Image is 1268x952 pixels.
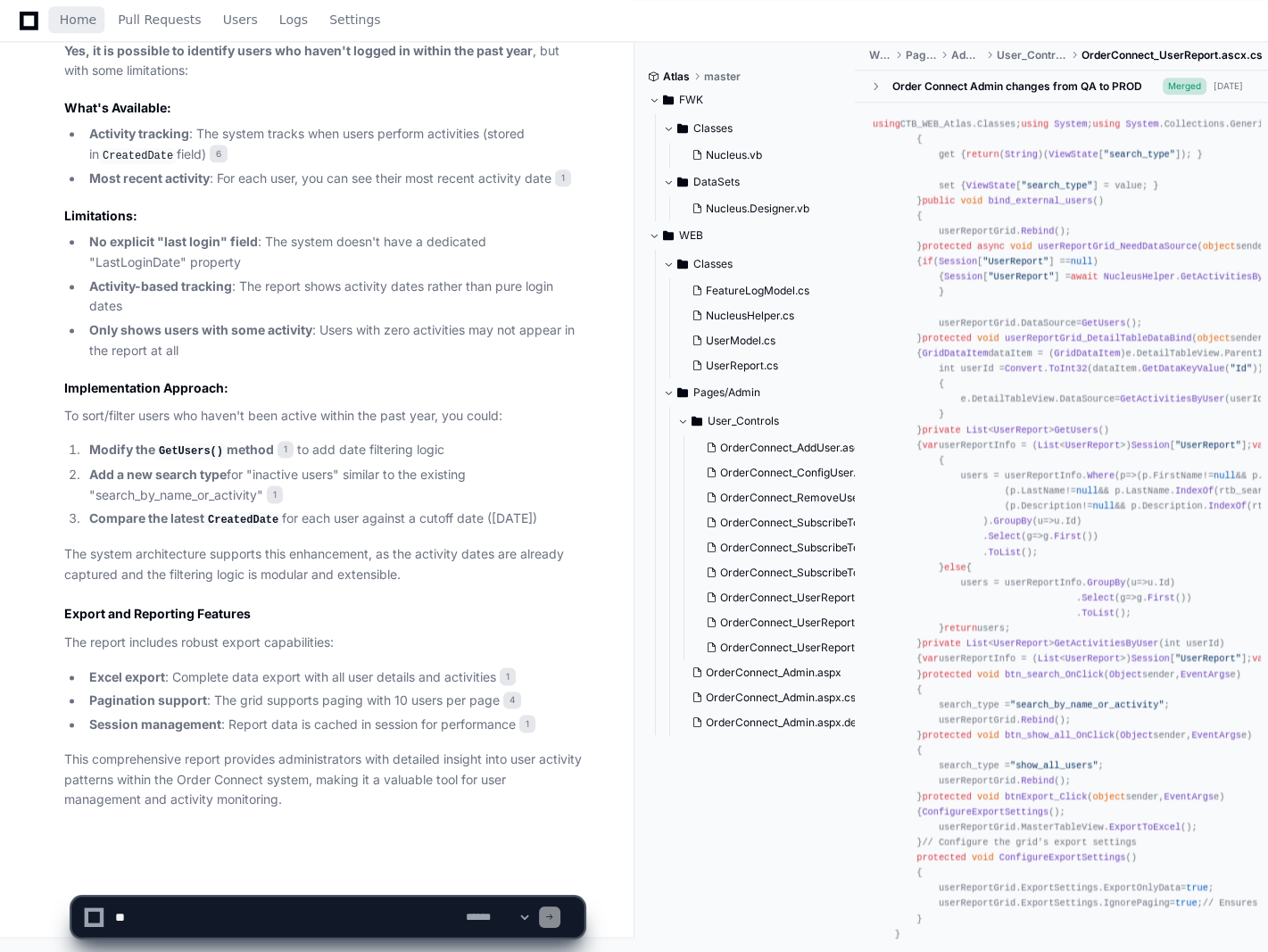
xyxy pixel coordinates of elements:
[1038,516,1055,526] span: =>
[663,70,690,84] span: Atlas
[684,660,860,685] button: OrderConnect_Admin.aspx
[204,512,282,528] code: CreatedDate
[684,710,860,735] button: OrderConnect_Admin.aspx.designer.cs
[1048,149,1098,160] span: ViewState
[966,638,989,649] span: List
[1198,333,1231,344] span: object
[1164,119,1225,129] span: Collections
[977,241,1005,252] span: async
[1153,470,1202,481] span: FirstName
[1010,241,1032,252] span: void
[677,118,688,139] svg: Directory
[1175,485,1214,496] span: IndexOf
[649,221,842,250] button: WEB
[1175,440,1241,451] span: "UserReport"
[64,43,533,58] strong: Yes, it is possible to identify users who haven't logged in within the past year
[1059,393,1115,404] span: DataSource
[972,852,994,863] span: void
[663,225,674,246] svg: Directory
[1038,516,1043,526] span: u
[1142,363,1224,374] span: GetDataKeyValue
[1137,348,1219,359] span: DetailTableView
[961,195,983,206] span: void
[1203,241,1236,252] span: object
[1163,78,1206,95] span: Merged
[706,309,794,323] span: NucleusHelper.cs
[699,585,874,610] button: OrderConnect_UserReport.ascx
[64,41,584,82] p: , but with some limitations:
[1005,730,1115,741] span: btn_show_all_OnClick
[951,48,982,62] span: Admin
[922,837,1136,848] span: // Configure the grid's export settings
[706,716,901,730] span: OrderConnect_Admin.aspx.designer.cs
[89,442,274,457] strong: Modify the method
[720,516,964,530] span: OrderConnect_SubscribeTo40401a_Report.ascx
[1142,501,1203,511] span: Description
[677,407,871,435] button: User_Controls
[699,560,874,585] button: OrderConnect_SubscribeTo40401a_Report.ascx.designer.cs
[922,348,988,359] span: GridDataItem
[1082,318,1125,328] span: GetUsers
[679,228,703,243] span: WEB
[1175,653,1241,664] span: "UserReport"
[977,119,1015,129] span: Classes
[994,638,1049,649] span: UserReport
[519,715,535,733] span: 1
[84,232,584,273] li: : The system doesn't have a dedicated "LastLoginDate" property
[684,303,846,328] button: NucleusHelper.cs
[997,48,1067,62] span: User_Controls
[223,14,258,25] span: Users
[1181,669,1230,680] span: EventArgs
[118,14,201,25] span: Pull Requests
[1005,363,1043,374] span: Convert
[64,406,584,426] p: To sort/filter users who haven't been active within the past year, you could:
[1005,791,1087,802] span: btnExport_Click
[1005,333,1191,344] span: userReportGrid_DetailTableDataBind
[1082,608,1115,618] span: ToList
[966,180,1015,191] span: ViewState
[64,207,584,225] h4: Limitations:
[84,277,584,318] li: : The report shows activity dates rather than pure login dates
[84,440,584,461] li: to add date filtering logic
[706,666,841,680] span: OrderConnect_Admin.aspx
[1109,669,1236,680] span: sender, e
[706,148,762,162] span: Nucleus.vb
[1131,577,1137,588] span: u
[922,256,932,267] span: if
[663,89,674,111] svg: Directory
[994,425,1049,435] span: UserReport
[922,730,971,741] span: protected
[1087,470,1115,481] span: Where
[663,168,842,196] button: DataSets
[1092,791,1219,802] span: sender, e
[89,234,258,249] strong: No explicit "last login" field
[1054,119,1087,129] span: System
[916,852,966,863] span: protected
[922,195,955,206] span: public
[279,14,308,25] span: Logs
[706,202,809,216] span: Nucleus.Designer.vb
[1120,730,1153,741] span: Object
[84,691,584,711] li: : The grid supports paging with 10 users per page
[64,749,584,810] p: This comprehensive report provides administrators with detailed insight into user activity patter...
[278,441,294,459] span: 1
[99,148,177,164] code: CreatedDate
[1005,149,1038,160] span: String
[1125,119,1158,129] span: System
[1082,48,1263,62] span: OrderConnect_UserReport.ascx.cs
[1164,791,1214,802] span: EventArgs
[1131,440,1170,451] span: Session
[1120,393,1224,404] span: GetActivitiesByUser
[89,716,221,732] strong: Session management
[699,460,874,485] button: OrderConnect_ConfigUser.ascx.cs
[555,170,571,187] span: 1
[1120,730,1247,741] span: sender, e
[503,691,521,709] span: 4
[922,807,1048,817] span: ConfigureExportSettings
[1120,470,1137,481] span: =>
[89,170,210,186] strong: Most recent activity
[663,114,842,143] button: Classes
[720,541,978,555] span: OrderConnect_SubscribeTo40401a_Report.ascx.cs
[994,516,1032,526] span: GroupBy
[89,692,207,708] strong: Pagination support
